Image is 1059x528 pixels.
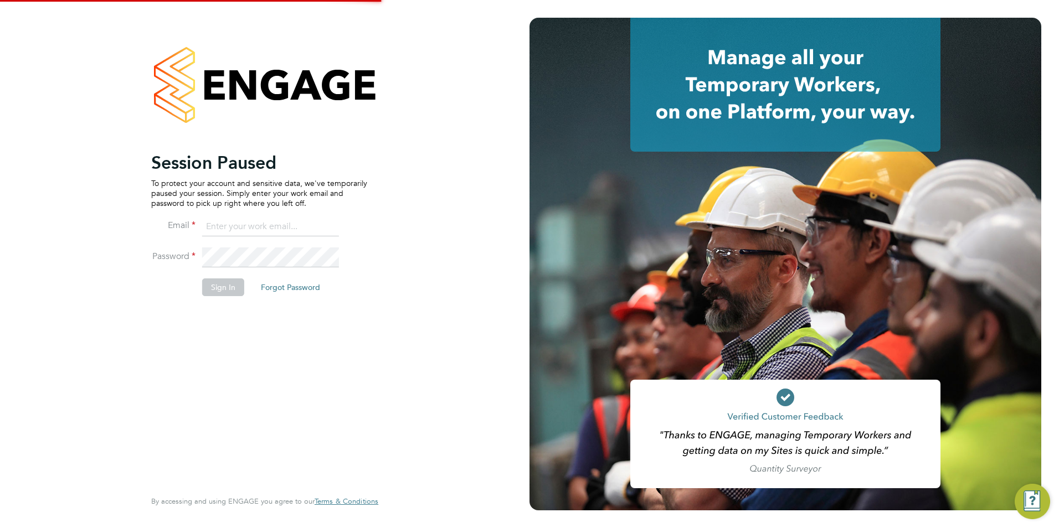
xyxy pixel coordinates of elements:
p: To protect your account and sensitive data, we've temporarily paused your session. Simply enter y... [151,178,367,209]
label: Password [151,251,196,262]
label: Email [151,220,196,231]
button: Forgot Password [252,278,329,296]
a: Terms & Conditions [315,497,378,506]
span: By accessing and using ENGAGE you agree to our [151,496,378,506]
button: Engage Resource Center [1015,484,1050,519]
h2: Session Paused [151,152,367,174]
input: Enter your work email... [202,217,339,237]
button: Sign In [202,278,244,296]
